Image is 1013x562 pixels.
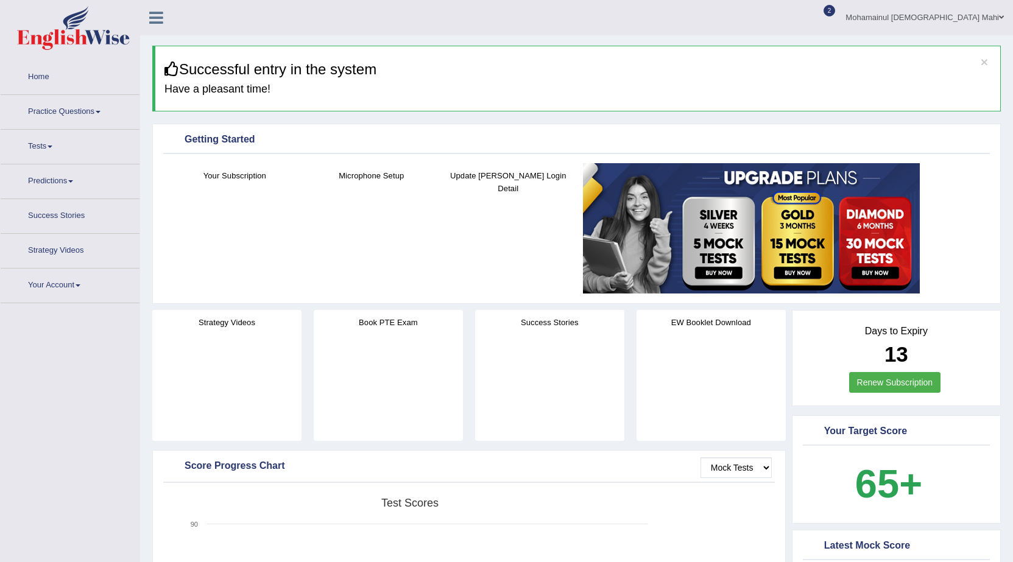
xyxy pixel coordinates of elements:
[1,234,139,264] a: Strategy Videos
[1,95,139,125] a: Practice Questions
[1,130,139,160] a: Tests
[806,423,987,441] div: Your Target Score
[1,269,139,299] a: Your Account
[637,316,786,329] h4: EW Booklet Download
[314,316,463,329] h4: Book PTE Exam
[806,326,987,337] h4: Days to Expiry
[1,60,139,91] a: Home
[1,199,139,230] a: Success Stories
[152,316,302,329] h4: Strategy Videos
[166,131,987,149] div: Getting Started
[981,55,988,68] button: ×
[583,163,920,293] img: small5.jpg
[806,537,987,555] div: Latest Mock Score
[849,372,941,393] a: Renew Subscription
[164,83,991,96] h4: Have a pleasant time!
[381,497,439,509] tspan: Test scores
[309,169,434,182] h4: Microphone Setup
[172,169,297,182] h4: Your Subscription
[884,342,908,366] b: 13
[855,462,922,506] b: 65+
[191,521,198,528] text: 90
[1,164,139,195] a: Predictions
[824,5,836,16] span: 2
[166,457,772,476] div: Score Progress Chart
[164,61,991,77] h3: Successful entry in the system
[475,316,624,329] h4: Success Stories
[446,169,571,195] h4: Update [PERSON_NAME] Login Detail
